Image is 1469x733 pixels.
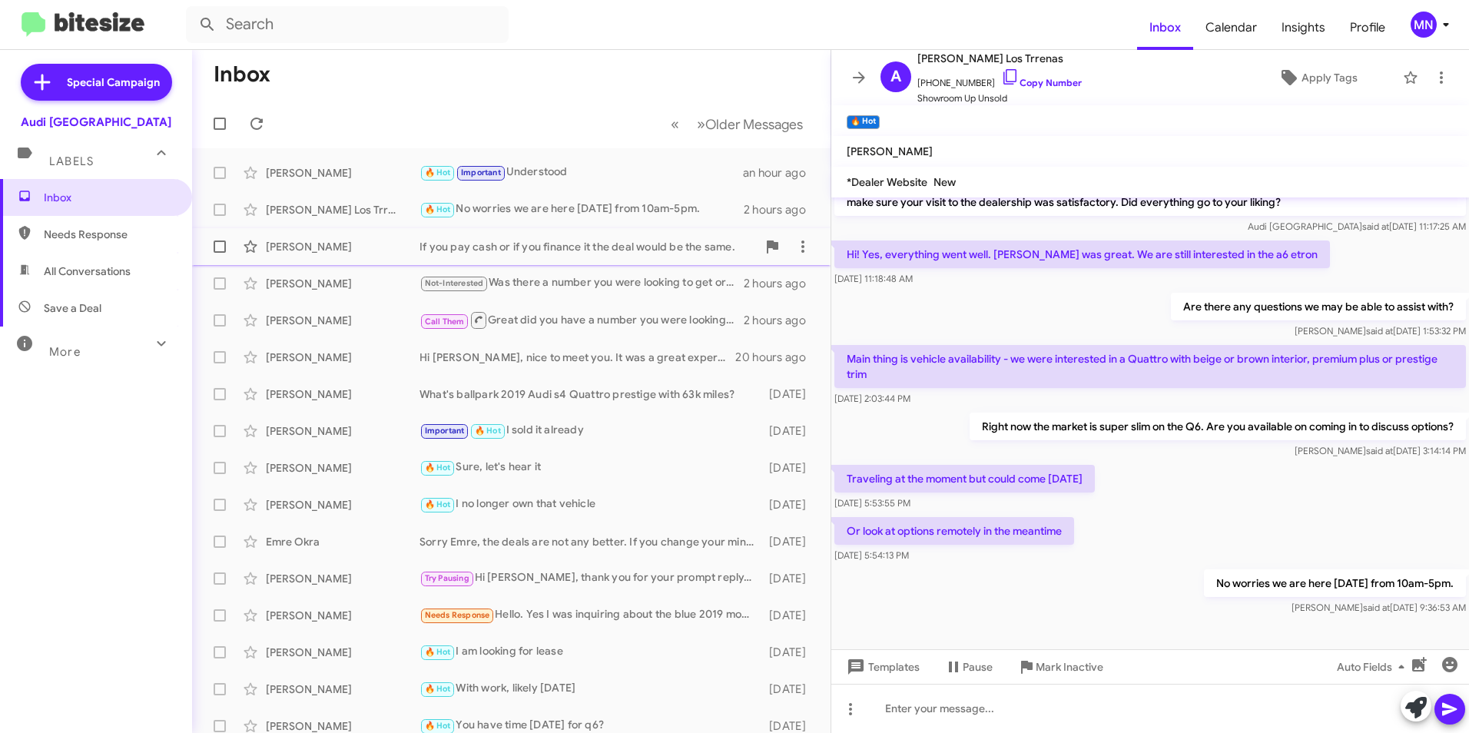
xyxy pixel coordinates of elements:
div: [DATE] [762,497,818,512]
div: Emre Okra [266,534,419,549]
div: If you pay cash or if you finance it the deal would be the same. [419,239,757,254]
span: Call Them [425,317,465,327]
div: [PERSON_NAME] [266,276,419,291]
span: [DATE] 5:53:55 PM [834,497,910,509]
span: Important [425,426,465,436]
p: Hi! Yes, everything went well. [PERSON_NAME] was great. We are still interested in the a6 etron [834,240,1330,268]
div: [DATE] [762,423,818,439]
span: 🔥 Hot [425,204,451,214]
span: [PERSON_NAME] [DATE] 3:14:14 PM [1295,445,1466,456]
span: « [671,114,679,134]
div: [DATE] [762,534,818,549]
span: 🔥 Hot [425,684,451,694]
div: [PERSON_NAME] [266,386,419,402]
div: [DATE] [762,386,818,402]
h1: Inbox [214,62,270,87]
span: All Conversations [44,264,131,279]
div: Hi [PERSON_NAME], thank you for your prompt reply. We revisited your deal and it looks like we're... [419,569,762,587]
span: Pause [963,653,993,681]
div: Sure, let's hear it [419,459,762,476]
div: [PERSON_NAME] [266,313,419,328]
span: Needs Response [44,227,174,242]
span: Inbox [44,190,174,205]
a: Insights [1269,5,1338,50]
span: said at [1366,325,1393,337]
a: Calendar [1193,5,1269,50]
button: Pause [932,653,1005,681]
div: I sold it already [419,422,762,439]
span: said at [1366,445,1393,456]
span: Showroom Up Unsold [917,91,1082,106]
a: Special Campaign [21,64,172,101]
div: an hour ago [743,165,818,181]
span: Try Pausing [425,573,469,583]
div: [PERSON_NAME] Los Trrenas [266,202,419,217]
div: What's ballpark 2019 Audi s4 Quattro prestige with 63k miles? [419,386,762,402]
p: Right now the market is super slim on the Q6. Are you available on coming in to discuss options? [970,413,1466,440]
div: 2 hours ago [744,313,818,328]
span: [PERSON_NAME] Los Trrenas [917,49,1082,68]
input: Search [186,6,509,43]
span: [DATE] 11:18:48 AM [834,273,913,284]
div: 2 hours ago [744,276,818,291]
span: Labels [49,154,94,168]
span: More [49,345,81,359]
span: Auto Fields [1337,653,1411,681]
span: [PERSON_NAME] [DATE] 1:53:32 PM [1295,325,1466,337]
div: [PERSON_NAME] [266,239,419,254]
span: Mark Inactive [1036,653,1103,681]
div: Hi [PERSON_NAME], nice to meet you. It was a great experience and I owe [PERSON_NAME] a follow-up... [419,350,735,365]
p: Traveling at the moment but could come [DATE] [834,465,1095,493]
span: [PHONE_NUMBER] [917,68,1082,91]
span: 🔥 Hot [425,647,451,657]
div: I am looking for lease [419,643,762,661]
button: Next [688,108,812,140]
span: » [697,114,705,134]
div: 2 hours ago [744,202,818,217]
small: 🔥 Hot [847,115,880,129]
span: *Dealer Website [847,175,927,189]
div: [PERSON_NAME] [266,460,419,476]
span: A [890,65,901,89]
div: Sorry Emre, the deals are not any better. If you change your mind, please let us know. [419,534,762,549]
span: 🔥 Hot [425,721,451,731]
div: [DATE] [762,571,818,586]
span: Older Messages [705,116,803,133]
button: Previous [662,108,688,140]
a: Inbox [1137,5,1193,50]
div: Hello. Yes I was inquiring about the blue 2019 model 3. I was speaking to [PERSON_NAME] and [PERS... [419,606,762,624]
div: MN [1411,12,1437,38]
span: said at [1362,221,1389,232]
div: 20 hours ago [735,350,818,365]
div: Understood [419,164,743,181]
span: 🔥 Hot [425,463,451,473]
span: Profile [1338,5,1398,50]
span: 🔥 Hot [475,426,501,436]
span: Save a Deal [44,300,101,316]
span: Special Campaign [67,75,160,90]
button: Mark Inactive [1005,653,1116,681]
button: Auto Fields [1325,653,1423,681]
span: said at [1363,602,1390,613]
div: I no longer own that vehicle [419,496,762,513]
span: Templates [844,653,920,681]
p: Main thing is vehicle availability - we were interested in a Quattro with beige or brown interior... [834,345,1466,388]
span: Audi [GEOGRAPHIC_DATA] [DATE] 11:17:25 AM [1248,221,1466,232]
span: [PERSON_NAME] [DATE] 9:36:53 AM [1292,602,1466,613]
div: [DATE] [762,645,818,660]
button: Apply Tags [1239,64,1395,91]
div: [PERSON_NAME] [266,608,419,623]
span: Important [461,167,501,177]
div: No worries we are here [DATE] from 10am-5pm. [419,201,744,218]
p: No worries we are here [DATE] from 10am-5pm. [1204,569,1466,597]
span: Needs Response [425,610,490,620]
div: [PERSON_NAME] [266,497,419,512]
div: [PERSON_NAME] [266,571,419,586]
p: Are there any questions we may be able to assist with? [1171,293,1466,320]
span: Apply Tags [1302,64,1358,91]
div: [PERSON_NAME] [266,350,419,365]
button: MN [1398,12,1452,38]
